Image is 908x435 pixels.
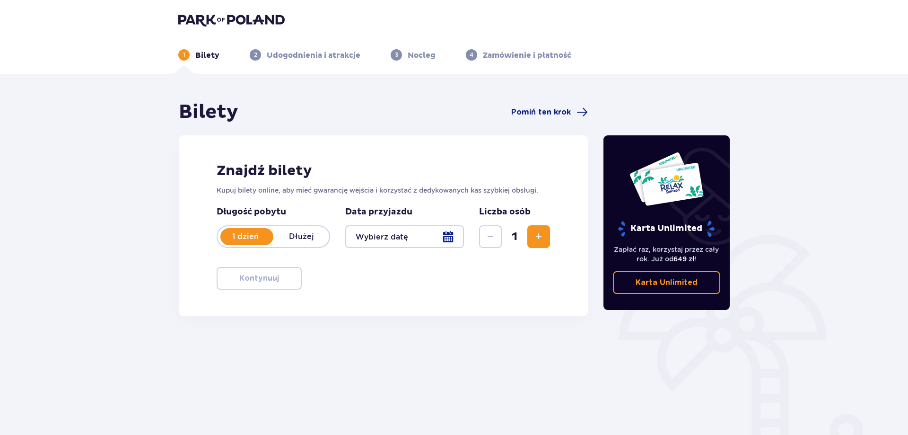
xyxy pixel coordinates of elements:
[218,231,273,242] p: 1 dzień
[391,49,436,61] div: 3Nocleg
[617,221,716,237] p: Karta Unlimited
[179,100,238,124] h1: Bilety
[183,51,185,59] p: 1
[511,107,571,117] span: Pomiń ten krok
[178,49,219,61] div: 1Bilety
[629,151,704,206] img: Dwie karty całoroczne do Suntago z napisem 'UNLIMITED RELAX', na białym tle z tropikalnymi liśćmi...
[239,273,279,284] p: Kontynuuj
[195,50,219,61] p: Bilety
[470,51,473,59] p: 4
[613,245,721,264] p: Zapłać raz, korzystaj przez cały rok. Już od !
[511,107,588,118] a: Pomiń ten krok
[250,49,360,61] div: 2Udogodnienia i atrakcje
[408,50,436,61] p: Nocleg
[613,271,721,294] a: Karta Unlimited
[466,49,571,61] div: 4Zamówienie i płatność
[273,231,329,242] p: Dłużej
[483,50,571,61] p: Zamówienie i płatność
[504,230,525,244] span: 1
[636,277,698,288] p: Karta Unlimited
[479,225,502,248] button: Zmniejsz
[254,51,257,59] p: 2
[217,267,302,290] button: Kontynuuj
[217,162,550,180] h2: Znajdź bilety
[267,50,360,61] p: Udogodnienia i atrakcje
[217,206,330,218] p: Długość pobytu
[527,225,550,248] button: Zwiększ
[395,51,398,59] p: 3
[178,13,285,27] img: Park of Poland logo
[345,206,412,218] p: Data przyjazdu
[217,186,550,195] p: Kupuj bilety online, aby mieć gwarancję wejścia i korzystać z dedykowanych kas szybkiej obsługi.
[673,255,695,263] span: 649 zł
[479,206,531,218] p: Liczba osób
